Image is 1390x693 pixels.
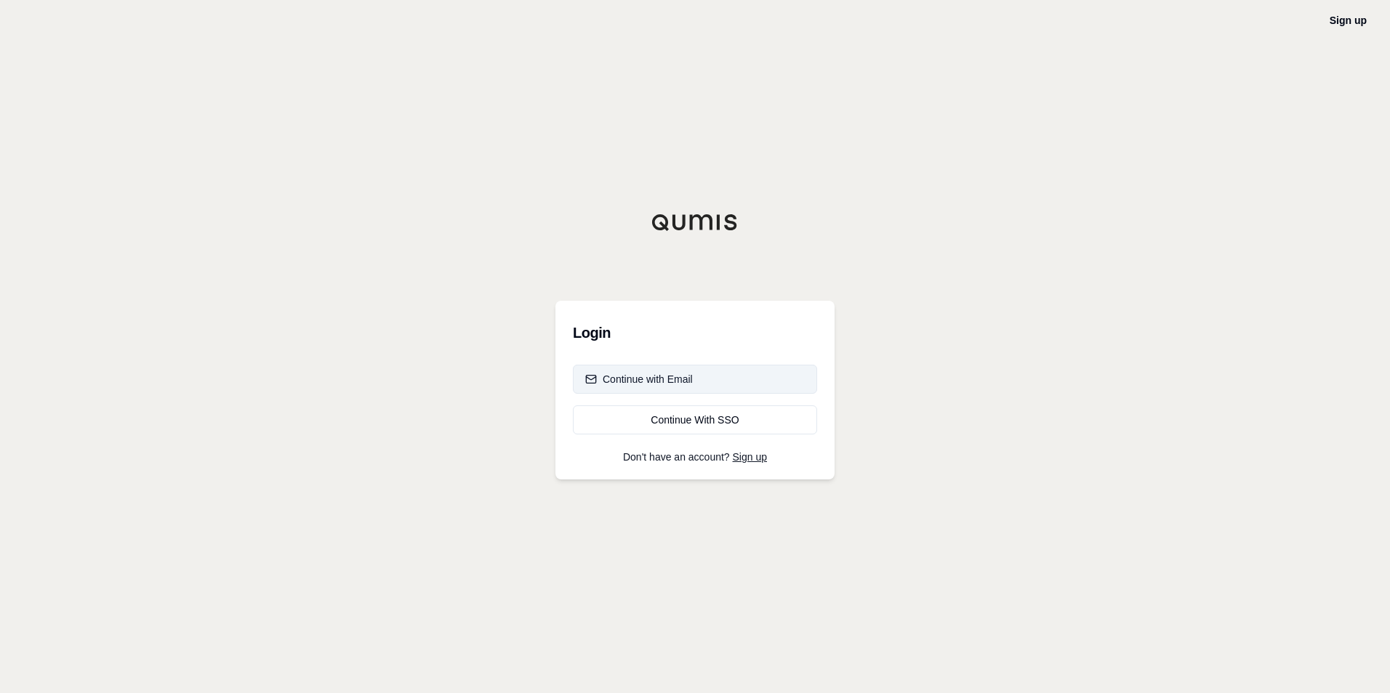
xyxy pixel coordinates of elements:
div: Continue With SSO [585,413,805,427]
a: Sign up [733,451,767,463]
div: Continue with Email [585,372,693,386]
button: Continue with Email [573,365,817,394]
p: Don't have an account? [573,452,817,462]
a: Sign up [1330,15,1367,26]
h3: Login [573,318,817,347]
a: Continue With SSO [573,405,817,434]
img: Qumis [651,214,739,231]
